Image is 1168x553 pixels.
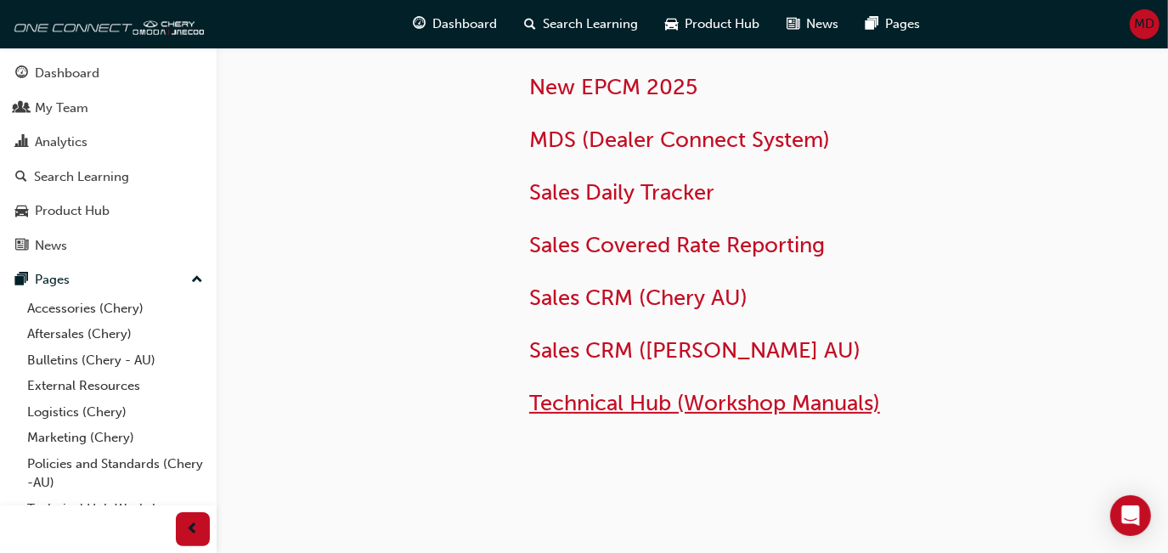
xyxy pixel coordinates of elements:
[15,170,27,185] span: search-icon
[7,93,210,124] a: My Team
[529,232,825,258] a: Sales Covered Rate Reporting
[529,127,830,153] a: MDS (Dealer Connect System)
[15,101,28,116] span: people-icon
[853,7,934,42] a: pages-iconPages
[35,64,99,83] div: Dashboard
[7,58,210,89] a: Dashboard
[807,14,839,34] span: News
[20,321,210,347] a: Aftersales (Chery)
[20,347,210,374] a: Bulletins (Chery - AU)
[529,22,978,48] a: Info-Hub / Technical Portal (Technical Cases)
[1135,14,1155,34] span: MD
[529,179,714,206] a: Sales Daily Tracker
[15,273,28,288] span: pages-icon
[20,496,210,541] a: Technical Hub Workshop information
[414,14,426,35] span: guage-icon
[787,14,800,35] span: news-icon
[20,296,210,322] a: Accessories (Chery)
[187,519,200,540] span: prev-icon
[400,7,511,42] a: guage-iconDashboard
[15,239,28,254] span: news-icon
[7,230,210,262] a: News
[20,451,210,496] a: Policies and Standards (Chery -AU)
[7,127,210,158] a: Analytics
[20,373,210,399] a: External Resources
[191,269,203,291] span: up-icon
[8,7,204,41] img: oneconnect
[686,14,760,34] span: Product Hub
[7,264,210,296] button: Pages
[866,14,879,35] span: pages-icon
[7,161,210,193] a: Search Learning
[774,7,853,42] a: news-iconNews
[525,14,537,35] span: search-icon
[7,54,210,264] button: DashboardMy TeamAnalyticsSearch LearningProduct HubNews
[529,285,748,311] a: Sales CRM (Chery AU)
[529,337,860,364] a: Sales CRM ([PERSON_NAME] AU)
[511,7,652,42] a: search-iconSearch Learning
[886,14,921,34] span: Pages
[15,66,28,82] span: guage-icon
[652,7,774,42] a: car-iconProduct Hub
[35,99,88,118] div: My Team
[15,204,28,219] span: car-icon
[1130,9,1160,39] button: MD
[433,14,498,34] span: Dashboard
[20,425,210,451] a: Marketing (Chery)
[544,14,639,34] span: Search Learning
[666,14,679,35] span: car-icon
[34,167,129,187] div: Search Learning
[15,135,28,150] span: chart-icon
[7,195,210,227] a: Product Hub
[20,399,210,426] a: Logistics (Chery)
[529,390,880,416] a: Technical Hub (Workshop Manuals)
[35,236,67,256] div: News
[1110,495,1151,536] div: Open Intercom Messenger
[35,201,110,221] div: Product Hub
[35,270,70,290] div: Pages
[35,133,87,152] div: Analytics
[529,74,697,100] a: New EPCM 2025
